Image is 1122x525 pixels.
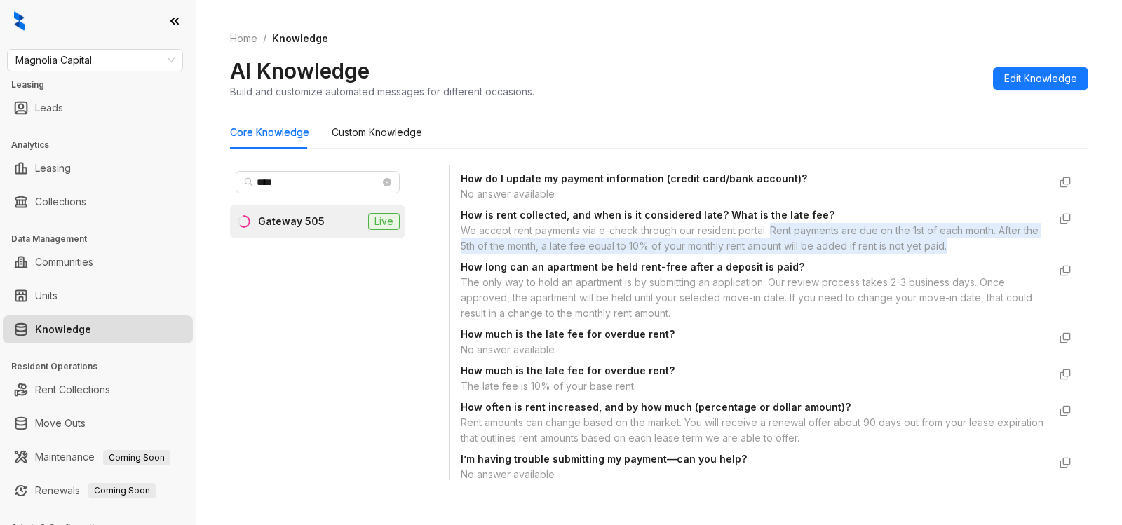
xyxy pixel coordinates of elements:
strong: How do I update my payment information (credit card/bank account)? [461,172,807,184]
div: Custom Knowledge [332,125,422,140]
h3: Data Management [11,233,196,245]
a: Communities [35,248,93,276]
div: The late fee is 10% of your base rent. [461,379,1048,394]
li: Rent Collections [3,376,193,404]
strong: How much is the late fee for overdue rent? [461,364,675,376]
span: close-circle [383,178,391,186]
img: logo [14,11,25,31]
div: We accept rent payments via e-check through our resident portal. Rent payments are due on the 1st... [461,223,1048,254]
li: Knowledge [3,315,193,343]
li: Communities [3,248,193,276]
a: Collections [35,188,86,216]
span: Coming Soon [88,483,156,498]
a: Move Outs [35,409,86,437]
a: Home [227,31,260,46]
div: Gateway 505 [258,214,325,229]
strong: How often is rent increased, and by how much (percentage or dollar amount)? [461,401,851,413]
span: Edit Knowledge [1004,71,1077,86]
li: / [263,31,266,46]
li: Units [3,282,193,310]
h2: AI Knowledge [230,57,370,84]
span: Knowledge [272,32,328,44]
h3: Analytics [11,139,196,151]
h3: Leasing [11,79,196,91]
div: No answer available [461,342,1048,357]
div: No answer available [461,186,1048,202]
span: Live [368,213,400,230]
li: Maintenance [3,443,193,471]
strong: How is rent collected, and when is it considered late? What is the late fee? [461,209,834,221]
div: Build and customize automated messages for different occasions. [230,84,534,99]
div: Core Knowledge [230,125,309,140]
li: Renewals [3,477,193,505]
li: Move Outs [3,409,193,437]
a: Units [35,282,58,310]
a: Leasing [35,154,71,182]
a: Knowledge [35,315,91,343]
strong: How much is the late fee for overdue rent? [461,328,675,340]
button: Edit Knowledge [993,67,1088,90]
li: Leads [3,94,193,122]
span: Magnolia Capital [15,50,175,71]
strong: How long can an apartment be held rent-free after a deposit is paid? [461,261,804,273]
span: search [244,177,254,187]
div: No answer available [461,467,1048,482]
div: The only way to hold an apartment is by submitting an application. Our review process takes 2-3 b... [461,275,1048,321]
h3: Resident Operations [11,360,196,373]
li: Leasing [3,154,193,182]
span: Coming Soon [103,450,170,465]
a: Rent Collections [35,376,110,404]
a: Leads [35,94,63,122]
a: RenewalsComing Soon [35,477,156,505]
li: Collections [3,188,193,216]
div: Rent amounts can change based on the market. You will receive a renewal offer about 90 days out f... [461,415,1048,446]
strong: I’m having trouble submitting my payment—can you help? [461,453,747,465]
